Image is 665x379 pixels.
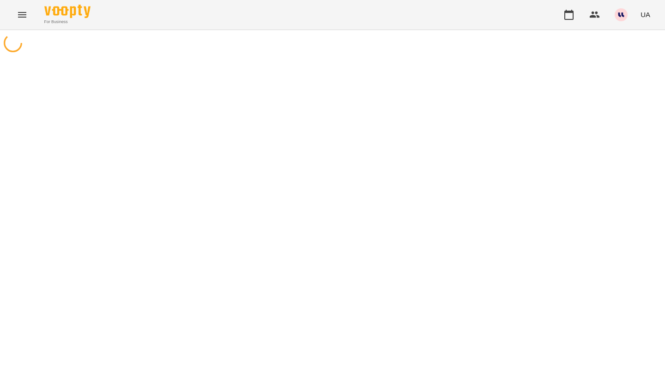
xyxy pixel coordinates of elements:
[11,4,33,26] button: Menu
[615,8,628,21] img: 1255ca683a57242d3abe33992970777d.jpg
[641,10,650,19] span: UA
[44,19,91,25] span: For Business
[44,5,91,18] img: Voopty Logo
[637,6,654,23] button: UA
